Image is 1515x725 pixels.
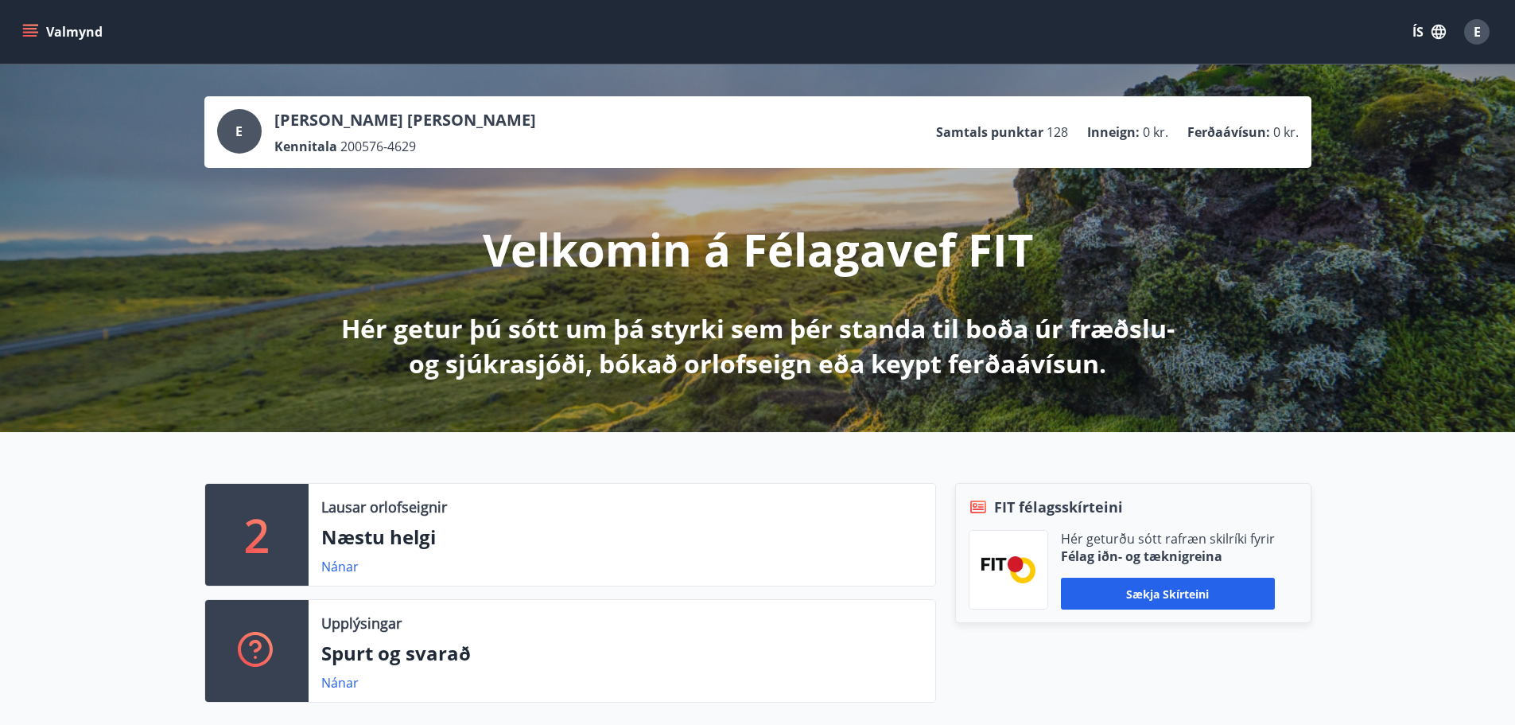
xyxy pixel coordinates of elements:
[235,123,243,140] span: E
[1061,548,1275,565] p: Félag iðn- og tæknigreina
[1087,123,1140,141] p: Inneign :
[274,138,337,155] p: Kennitala
[321,497,447,517] p: Lausar orlofseignir
[1143,123,1168,141] span: 0 kr.
[936,123,1043,141] p: Samtals punktar
[1404,18,1455,46] button: ÍS
[483,219,1033,279] p: Velkomin á Félagavef FIT
[321,524,923,551] p: Næstu helgi
[1187,123,1270,141] p: Ferðaávísun :
[1474,23,1481,41] span: E
[274,109,536,131] p: [PERSON_NAME] [PERSON_NAME]
[1273,123,1299,141] span: 0 kr.
[321,674,359,692] a: Nánar
[321,613,402,633] p: Upplýsingar
[1458,13,1496,51] button: E
[321,640,923,667] p: Spurt og svarað
[244,505,270,565] p: 2
[981,556,1035,583] img: FPQVkF9lTnNbbaRSFyT17YYeljoOGk5m51IhT0bO.png
[1061,530,1275,548] p: Hér geturðu sótt rafræn skilríki fyrir
[340,138,416,155] span: 200576-4629
[321,558,359,575] a: Nánar
[994,497,1123,517] span: FIT félagsskírteini
[338,311,1178,381] p: Hér getur þú sótt um þá styrki sem þér standa til boða úr fræðslu- og sjúkrasjóði, bókað orlofsei...
[1047,123,1068,141] span: 128
[19,18,109,46] button: menu
[1061,578,1275,610] button: Sækja skírteini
